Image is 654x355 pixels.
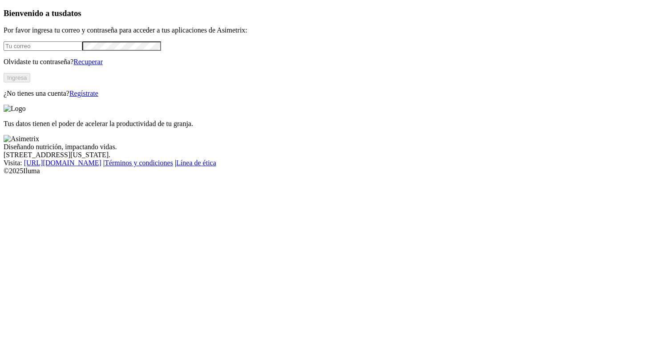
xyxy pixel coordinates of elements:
span: datos [62,8,81,18]
button: Ingresa [4,73,30,82]
p: ¿No tienes una cuenta? [4,90,650,98]
img: Asimetrix [4,135,39,143]
div: Diseñando nutrición, impactando vidas. [4,143,650,151]
div: [STREET_ADDRESS][US_STATE]. [4,151,650,159]
a: [URL][DOMAIN_NAME] [24,159,101,167]
p: Por favor ingresa tu correo y contraseña para acceder a tus aplicaciones de Asimetrix: [4,26,650,34]
h3: Bienvenido a tus [4,8,650,18]
a: Línea de ética [176,159,216,167]
input: Tu correo [4,41,82,51]
p: Olvidaste tu contraseña? [4,58,650,66]
a: Términos y condiciones [105,159,173,167]
p: Tus datos tienen el poder de acelerar la productividad de tu granja. [4,120,650,128]
div: Visita : | | [4,159,650,167]
div: © 2025 Iluma [4,167,650,175]
a: Recuperar [73,58,103,65]
img: Logo [4,105,26,113]
a: Regístrate [69,90,98,97]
